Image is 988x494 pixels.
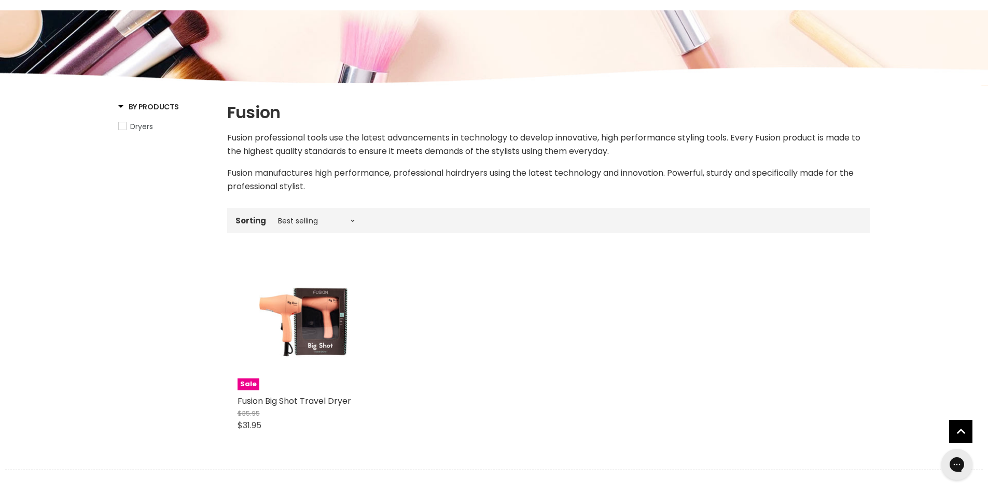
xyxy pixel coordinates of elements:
[235,216,266,225] label: Sorting
[238,395,351,407] a: Fusion Big Shot Travel Dryer
[227,167,854,192] span: Fusion manufactures high performance, professional hairdryers using the latest technology and inn...
[118,102,179,112] h3: By Products
[130,121,153,132] span: Dryers
[118,121,214,132] a: Dryers
[227,102,870,123] h1: Fusion
[936,445,978,484] iframe: Gorgias live chat messenger
[238,378,259,390] span: Sale
[238,419,261,431] span: $31.95
[227,132,860,157] span: Fusion professional tools use the latest advancements in technology to develop innovative, high p...
[259,258,347,390] img: Fusion Big Shot Travel Dryer
[238,258,370,390] a: Fusion Big Shot Travel DryerSale
[238,408,260,418] span: $35.95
